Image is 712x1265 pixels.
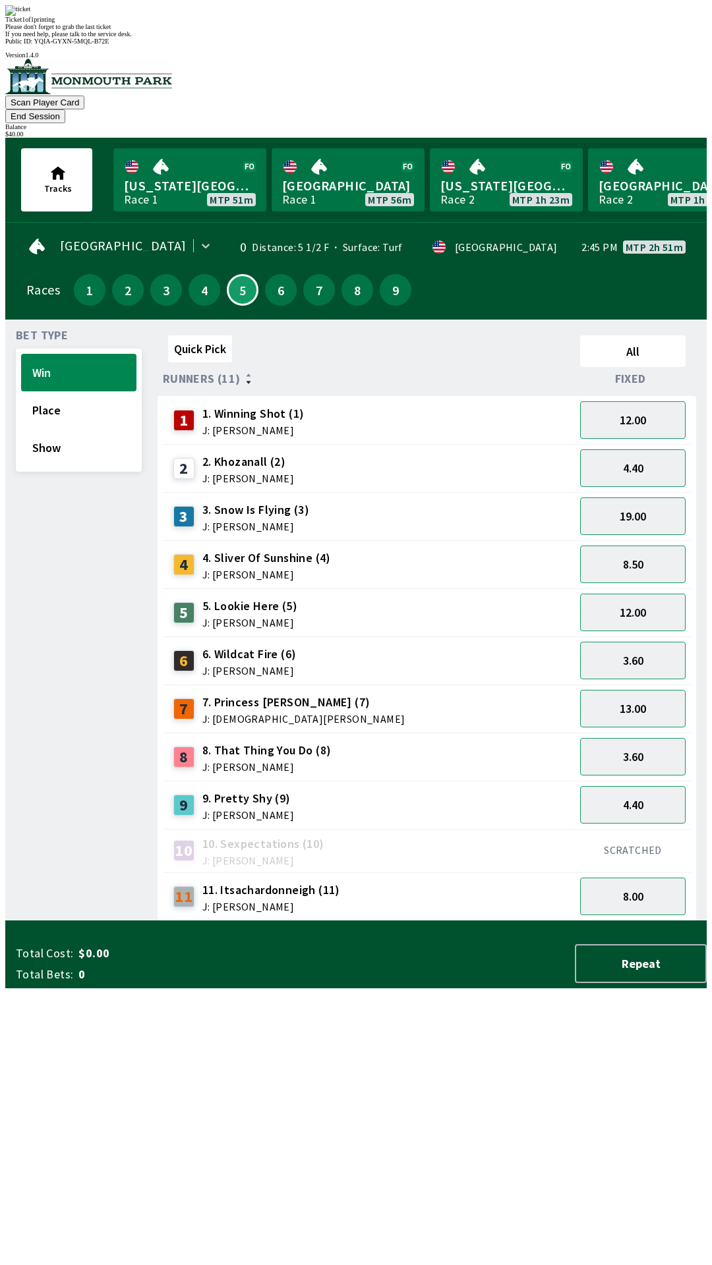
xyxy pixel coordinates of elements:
[202,665,297,676] span: J: [PERSON_NAME]
[5,38,707,45] div: Public ID:
[265,274,297,306] button: 6
[575,372,691,385] div: Fixed
[44,183,72,194] span: Tracks
[78,945,286,961] span: $0.00
[368,194,411,205] span: MTP 56m
[620,605,646,620] span: 12.00
[587,956,695,971] span: Repeat
[173,602,194,623] div: 5
[282,177,414,194] span: [GEOGRAPHIC_DATA]
[174,341,226,356] span: Quick Pick
[163,374,241,384] span: Runners (11)
[231,287,254,293] span: 5
[173,746,194,768] div: 8
[229,242,247,252] div: 0
[202,405,305,422] span: 1. Winning Shot (1)
[124,194,158,205] div: Race 1
[626,242,683,252] span: MTP 2h 51m
[21,354,136,391] button: Win
[168,335,232,362] button: Quick Pick
[112,274,144,306] button: 2
[173,554,194,575] div: 4
[202,901,340,912] span: J: [PERSON_NAME]
[5,96,84,109] button: Scan Player Card
[580,449,686,487] button: 4.40
[620,701,646,716] span: 13.00
[173,795,194,816] div: 9
[202,646,297,663] span: 6. Wildcat Fire (6)
[455,242,558,252] div: [GEOGRAPHIC_DATA]
[202,790,294,807] span: 9. Pretty Shy (9)
[21,391,136,429] button: Place
[202,501,309,519] span: 3. Snow Is Flying (3)
[623,797,643,812] span: 4.40
[16,330,68,341] span: Bet Type
[202,453,294,470] span: 2. Khozanall (2)
[5,30,132,38] span: If you need help, please talk to the service desk.
[60,240,187,251] span: [GEOGRAPHIC_DATA]
[202,762,332,772] span: J: [PERSON_NAME]
[173,650,194,671] div: 6
[580,786,686,824] button: 4.40
[173,458,194,479] div: 2
[341,274,373,306] button: 8
[189,274,220,306] button: 4
[620,412,646,428] span: 12.00
[440,194,475,205] div: Race 2
[16,945,73,961] span: Total Cost:
[32,365,125,380] span: Win
[34,38,109,45] span: YQIA-GYXN-5MQL-B72E
[26,285,60,295] div: Races
[623,461,643,476] span: 4.40
[5,130,707,138] div: $ 40.00
[580,497,686,535] button: 19.00
[623,557,643,572] span: 8.50
[202,810,294,820] span: J: [PERSON_NAME]
[16,967,73,982] span: Total Bets:
[173,840,194,861] div: 10
[21,148,92,211] button: Tracks
[272,148,425,211] a: [GEOGRAPHIC_DATA]Race 1MTP 56m
[163,372,575,385] div: Runners (11)
[620,509,646,524] span: 19.00
[115,285,140,295] span: 2
[383,285,408,295] span: 9
[307,285,332,295] span: 7
[440,177,572,194] span: [US_STATE][GEOGRAPHIC_DATA]
[202,473,294,484] span: J: [PERSON_NAME]
[623,653,643,668] span: 3.60
[5,5,30,16] img: ticket
[329,240,403,254] span: Surface: Turf
[150,274,182,306] button: 3
[173,506,194,527] div: 3
[615,374,646,384] span: Fixed
[21,429,136,466] button: Show
[202,598,297,615] span: 5. Lookie Here (5)
[77,285,102,295] span: 1
[252,240,329,254] span: Distance: 5 1/2 F
[623,889,643,904] span: 8.00
[154,285,179,295] span: 3
[202,882,340,899] span: 11. Itsachardonneigh (11)
[580,690,686,727] button: 13.00
[173,410,194,431] div: 1
[192,285,217,295] span: 4
[173,886,194,907] div: 11
[586,344,680,359] span: All
[202,425,305,436] span: J: [PERSON_NAME]
[580,878,686,915] button: 8.00
[580,642,686,679] button: 3.60
[268,285,293,295] span: 6
[173,698,194,719] div: 7
[210,194,253,205] span: MTP 51m
[32,403,125,418] span: Place
[202,835,324,853] span: 10. Sexpectations (10)
[78,967,286,982] span: 0
[32,440,125,455] span: Show
[580,335,686,367] button: All
[202,714,405,724] span: J: [DEMOGRAPHIC_DATA][PERSON_NAME]
[575,944,707,983] button: Repeat
[345,285,370,295] span: 8
[623,749,643,764] span: 3.60
[380,274,411,306] button: 9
